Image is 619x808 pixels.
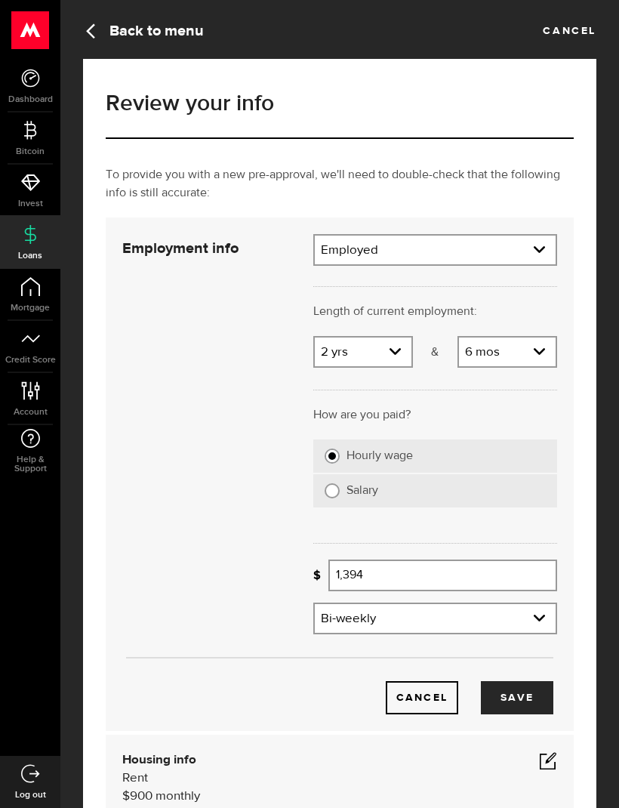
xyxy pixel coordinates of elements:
[106,92,574,115] h1: Review your info
[346,483,546,498] label: Salary
[122,754,196,766] b: Housing info
[386,681,458,714] button: Cancel
[12,6,57,51] button: Open LiveChat chat widget
[313,303,557,321] p: Length of current employment:
[130,790,152,803] span: 900
[122,241,239,256] strong: Employment info
[325,449,340,464] input: Hourly wage
[106,166,574,202] p: To provide you with a new pre-approval, we'll need to double-check that the following info is sti...
[156,790,200,803] span: monthly
[122,772,148,785] span: Rent
[413,344,457,362] p: &
[83,20,204,40] a: Back to menu
[543,20,596,36] a: Cancel
[313,406,557,424] p: How are you paid?
[122,790,130,803] span: $
[346,449,546,464] label: Hourly wage
[481,681,553,714] button: Save
[325,483,340,498] input: Salary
